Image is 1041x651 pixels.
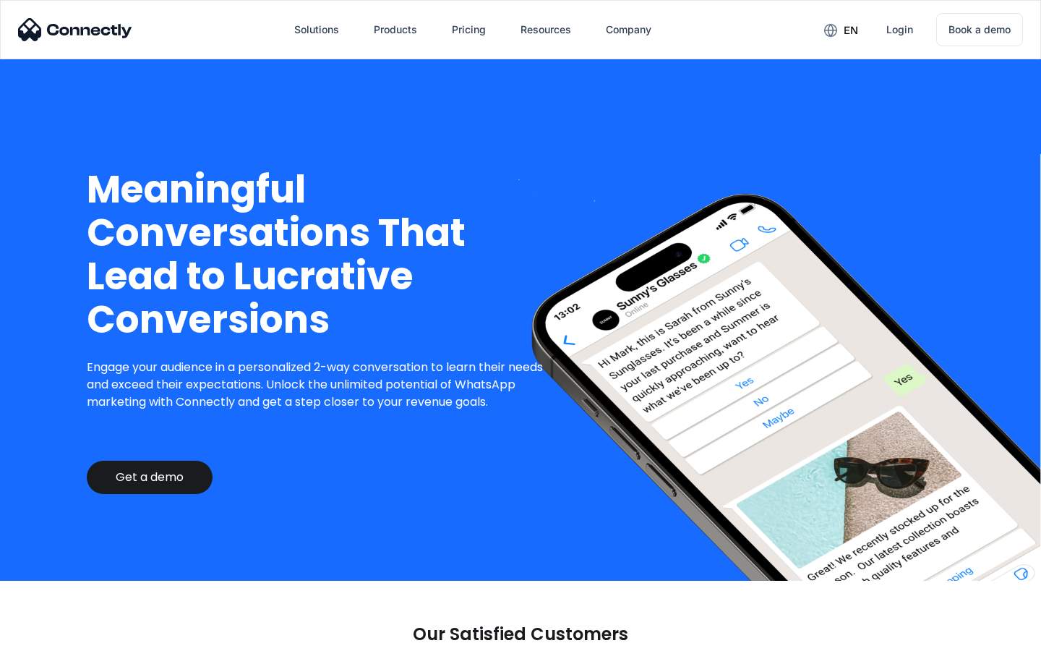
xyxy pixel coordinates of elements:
img: Connectly Logo [18,18,132,41]
a: Get a demo [87,461,213,494]
div: Pricing [452,20,486,40]
a: Pricing [440,12,497,47]
div: Solutions [283,12,351,47]
div: Solutions [294,20,339,40]
div: Company [606,20,651,40]
h1: Meaningful Conversations That Lead to Lucrative Conversions [87,168,554,341]
div: Resources [520,20,571,40]
a: Book a demo [936,13,1023,46]
div: Products [362,12,429,47]
div: Login [886,20,913,40]
div: Products [374,20,417,40]
aside: Language selected: English [14,626,87,646]
div: Get a demo [116,470,184,485]
ul: Language list [29,626,87,646]
p: Engage your audience in a personalized 2-way conversation to learn their needs and exceed their e... [87,359,554,411]
div: en [813,19,869,41]
p: Our Satisfied Customers [413,624,628,644]
div: en [844,20,858,41]
a: Login [875,12,925,47]
div: Company [594,12,663,47]
div: Resources [509,12,583,47]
